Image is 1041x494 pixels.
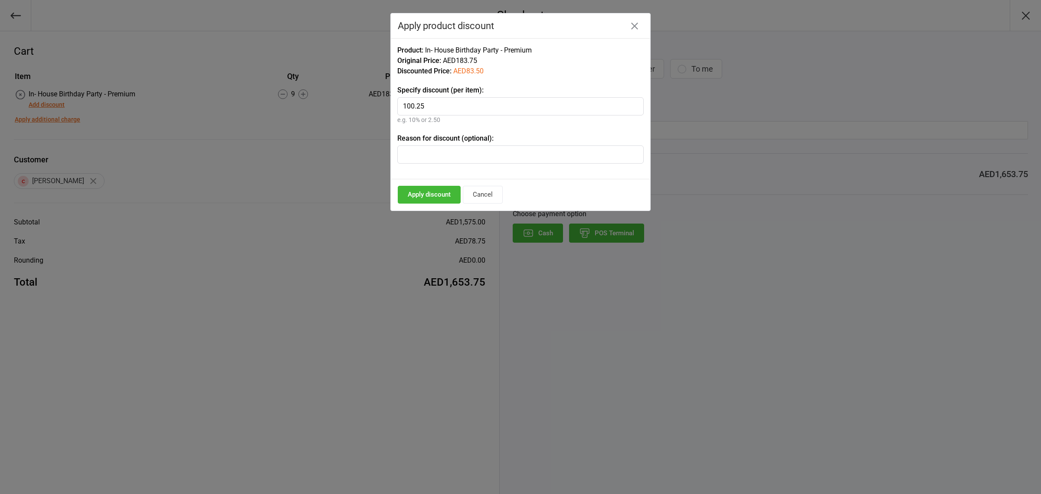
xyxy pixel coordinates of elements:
button: Apply discount [398,186,461,204]
label: Reason for discount (optional): [397,133,644,144]
label: Specify discount (per item): [397,85,644,96]
span: Discounted Price: [397,67,452,75]
div: AED183.75 [397,56,644,66]
div: e.g. 10% or 2.50 [397,115,644,125]
span: Original Price: [397,56,441,65]
div: Apply product discount [398,20,643,31]
div: In- House Birthday Party - Premium [397,45,644,56]
button: Cancel [463,186,503,204]
span: Product: [397,46,423,54]
span: AED83.50 [453,67,484,75]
